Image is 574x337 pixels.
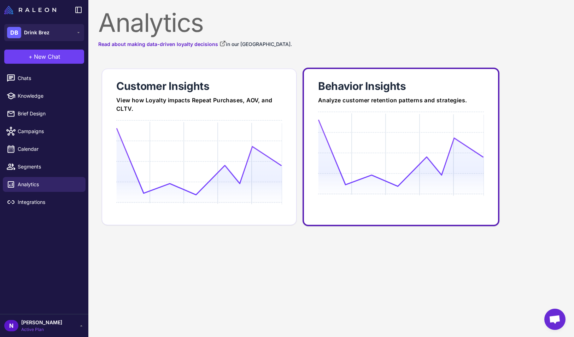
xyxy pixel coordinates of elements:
button: DBDrink Brez [4,24,84,41]
div: View how Loyalty impacts Repeat Purchases, AOV, and CLTV. [116,96,282,113]
div: Analyze customer retention patterns and strategies. [318,96,484,104]
a: Analytics [3,177,86,192]
div: Behavior Insights [318,79,484,93]
span: Integrations [18,198,80,206]
span: Knowledge [18,92,80,100]
a: Customer InsightsView how Loyalty impacts Repeat Purchases, AOV, and CLTV. [102,69,297,225]
a: Brief Design [3,106,86,121]
a: Integrations [3,195,86,210]
div: N [4,320,18,331]
a: Campaigns [3,124,86,139]
span: Drink Brez [24,29,49,36]
span: Brief Design [18,110,80,118]
a: Raleon Logo [4,6,59,14]
span: New Chat [34,52,60,61]
div: Analytics [98,10,564,35]
span: Calendar [18,145,80,153]
span: + [29,52,33,61]
span: [PERSON_NAME] [21,319,62,326]
a: Calendar [3,142,86,156]
span: Segments [18,163,80,171]
img: Raleon Logo [4,6,56,14]
a: Read about making data-driven loyalty decisions [98,40,226,48]
span: Chats [18,74,80,82]
a: Chats [3,71,86,86]
span: Analytics [18,181,80,188]
span: Campaigns [18,127,80,135]
div: DB [7,27,21,38]
a: Behavior InsightsAnalyze customer retention patterns and strategies. [303,68,499,226]
a: Knowledge [3,88,86,103]
a: Segments [3,159,86,174]
div: Customer Insights [116,79,282,93]
span: in our [GEOGRAPHIC_DATA]. [226,41,292,47]
button: +New Chat [4,50,84,64]
div: Open chat [544,309,566,330]
span: Active Plan [21,326,62,333]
